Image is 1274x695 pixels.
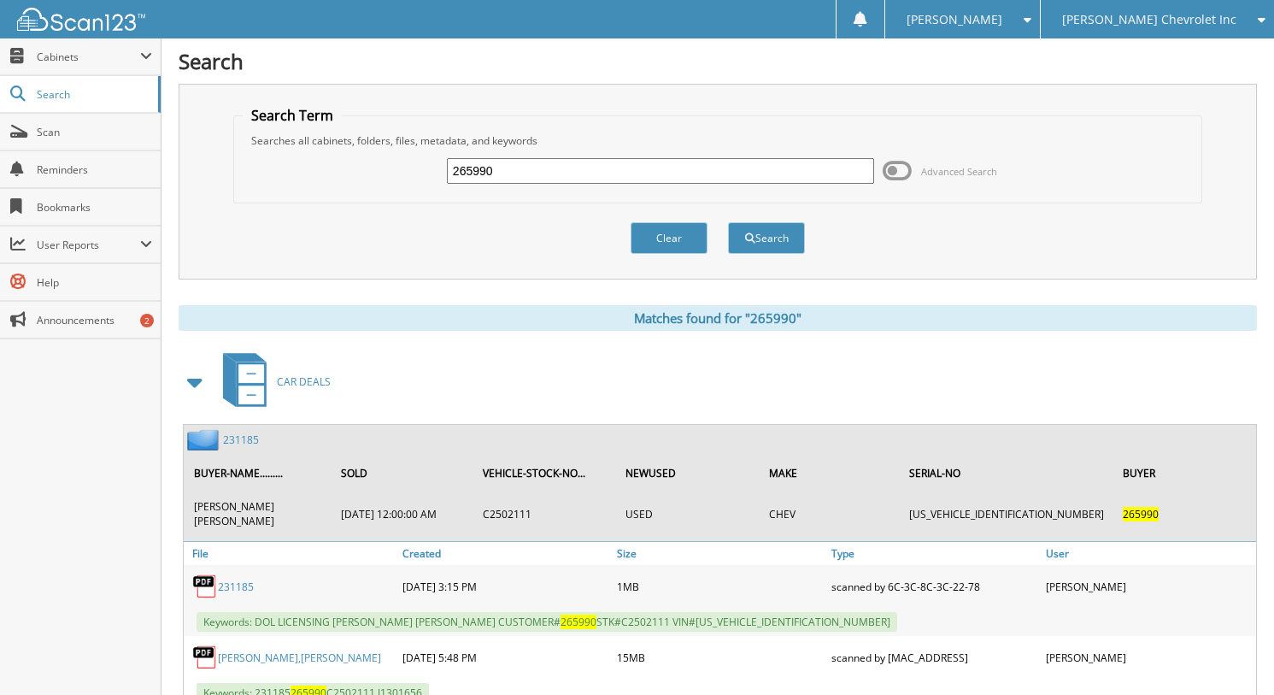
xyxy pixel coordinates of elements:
span: [PERSON_NAME] [907,15,1002,25]
a: [PERSON_NAME],[PERSON_NAME] [218,651,381,665]
th: MAKE [760,456,900,491]
th: NEWUSED [617,456,759,491]
span: Scan [37,125,152,139]
span: 265990 [1123,507,1159,521]
a: Size [613,542,827,565]
div: [PERSON_NAME] [1042,569,1256,604]
th: SERIAL-NO [901,456,1113,491]
div: scanned by 6C-3C-8C-3C-22-78 [827,569,1042,604]
span: Bookmarks [37,200,152,215]
a: CAR DEALS [213,348,331,415]
div: 1MB [613,569,827,604]
span: [PERSON_NAME] Chevrolet Inc [1062,15,1236,25]
td: [US_VEHICLE_IDENTIFICATION_NUMBER] [901,492,1113,535]
td: [PERSON_NAME] [PERSON_NAME] [185,492,331,535]
span: Help [37,275,152,290]
a: 231185 [218,580,254,594]
h1: Search [179,47,1257,75]
th: BUYER-NAME......... [185,456,331,491]
div: 2 [140,314,154,327]
button: Search [728,222,805,254]
a: User [1042,542,1256,565]
div: 15MB [613,640,827,674]
div: [DATE] 3:15 PM [398,569,613,604]
th: SOLD [332,456,473,491]
span: Cabinets [37,50,140,64]
span: CAR DEALS [277,374,331,389]
button: Clear [631,222,707,254]
img: scan123-logo-white.svg [17,8,145,31]
a: Created [398,542,613,565]
span: Announcements [37,313,152,327]
span: Search [37,87,150,102]
span: User Reports [37,238,140,252]
div: Matches found for "265990" [179,305,1257,331]
span: Reminders [37,162,152,177]
th: BUYER [1114,456,1254,491]
a: Type [827,542,1042,565]
td: USED [617,492,759,535]
div: [PERSON_NAME] [1042,640,1256,674]
td: [DATE] 12:00:00 AM [332,492,473,535]
legend: Search Term [243,106,342,125]
a: File [184,542,398,565]
img: PDF.png [192,645,218,670]
span: 265990 [561,615,596,629]
span: Keywords: DOL LICENSING [PERSON_NAME] [PERSON_NAME] CUSTOMER# STK#C2502111 VIN#[US_VEHICLE_IDENTI... [197,612,897,632]
td: CHEV [760,492,900,535]
span: Advanced Search [921,165,997,178]
td: C2502111 [474,492,615,535]
div: Searches all cabinets, folders, files, metadata, and keywords [243,133,1193,148]
a: 231185 [223,433,259,447]
img: folder2.png [187,429,223,451]
div: [DATE] 5:48 PM [398,640,613,674]
div: scanned by [MAC_ADDRESS] [827,640,1042,674]
th: VEHICLE-STOCK-NO... [474,456,615,491]
img: PDF.png [192,574,218,599]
